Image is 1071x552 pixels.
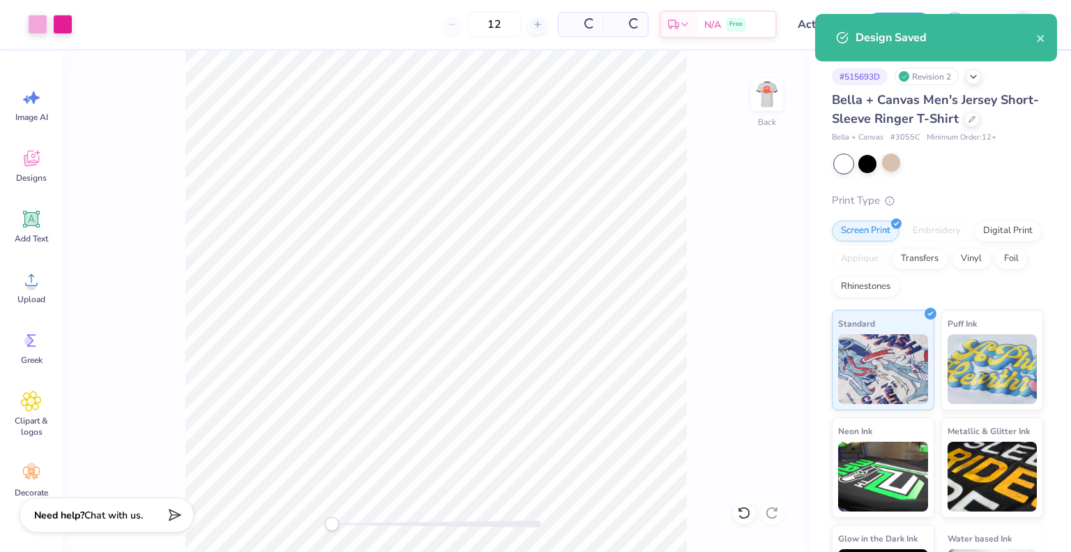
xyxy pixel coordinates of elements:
[787,10,856,38] input: Untitled Design
[325,517,339,531] div: Accessibility label
[467,12,522,37] input: – –
[838,442,928,512] img: Neon Ink
[838,531,918,546] span: Glow in the Dark Ink
[948,424,1030,438] span: Metallic & Glitter Ink
[17,294,45,305] span: Upload
[34,509,84,522] strong: Need help?
[948,442,1038,512] img: Metallic & Glitter Ink
[856,29,1036,46] div: Design Saved
[15,112,48,123] span: Image AI
[21,355,43,366] span: Greek
[948,531,1012,546] span: Water based Ink
[838,424,872,438] span: Neon Ink
[729,20,743,29] span: Free
[15,233,48,244] span: Add Text
[1009,10,1037,38] img: Deepanshu Pandey
[985,10,1043,38] a: DP
[84,509,143,522] span: Chat with us.
[8,415,54,438] span: Clipart & logos
[704,17,721,32] span: N/A
[15,487,48,498] span: Decorate
[1036,29,1046,46] button: close
[16,172,47,184] span: Designs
